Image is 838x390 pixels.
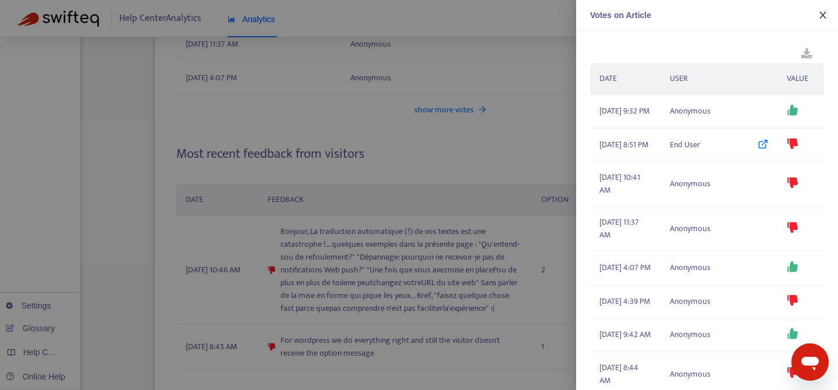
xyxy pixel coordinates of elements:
span: [DATE] 4:39 PM [599,295,650,308]
span: Anonymous [670,368,711,381]
span: close [818,10,828,20]
span: Anonymous [670,328,711,341]
span: End User [670,139,700,151]
span: like [787,261,798,272]
span: dislike [787,295,798,306]
span: dislike [787,138,798,150]
span: dislike [787,177,798,189]
span: Anonymous [670,222,711,235]
span: [DATE] 8:51 PM [599,139,648,151]
div: Votes on Article [590,9,824,22]
span: dislike [787,222,798,233]
span: [DATE] 8:44 AM [599,361,651,387]
span: [DATE] 9:42 AM [599,328,651,341]
span: Anonymous [670,178,711,190]
span: Anonymous [670,295,711,308]
th: VALUE [777,63,824,95]
span: Anonymous [670,105,711,118]
th: USER [661,63,777,95]
span: dislike [787,367,798,378]
span: [DATE] 4:07 PM [599,261,651,274]
span: [DATE] 11:37 AM [599,216,651,242]
span: [DATE] 9:32 PM [599,105,649,118]
th: DATE [590,63,661,95]
button: Close [815,10,831,21]
span: like [787,328,798,339]
span: like [787,104,798,116]
span: [DATE] 10:41 AM [599,171,651,197]
span: Anonymous [670,261,711,274]
iframe: Button to launch messaging window [791,343,829,381]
